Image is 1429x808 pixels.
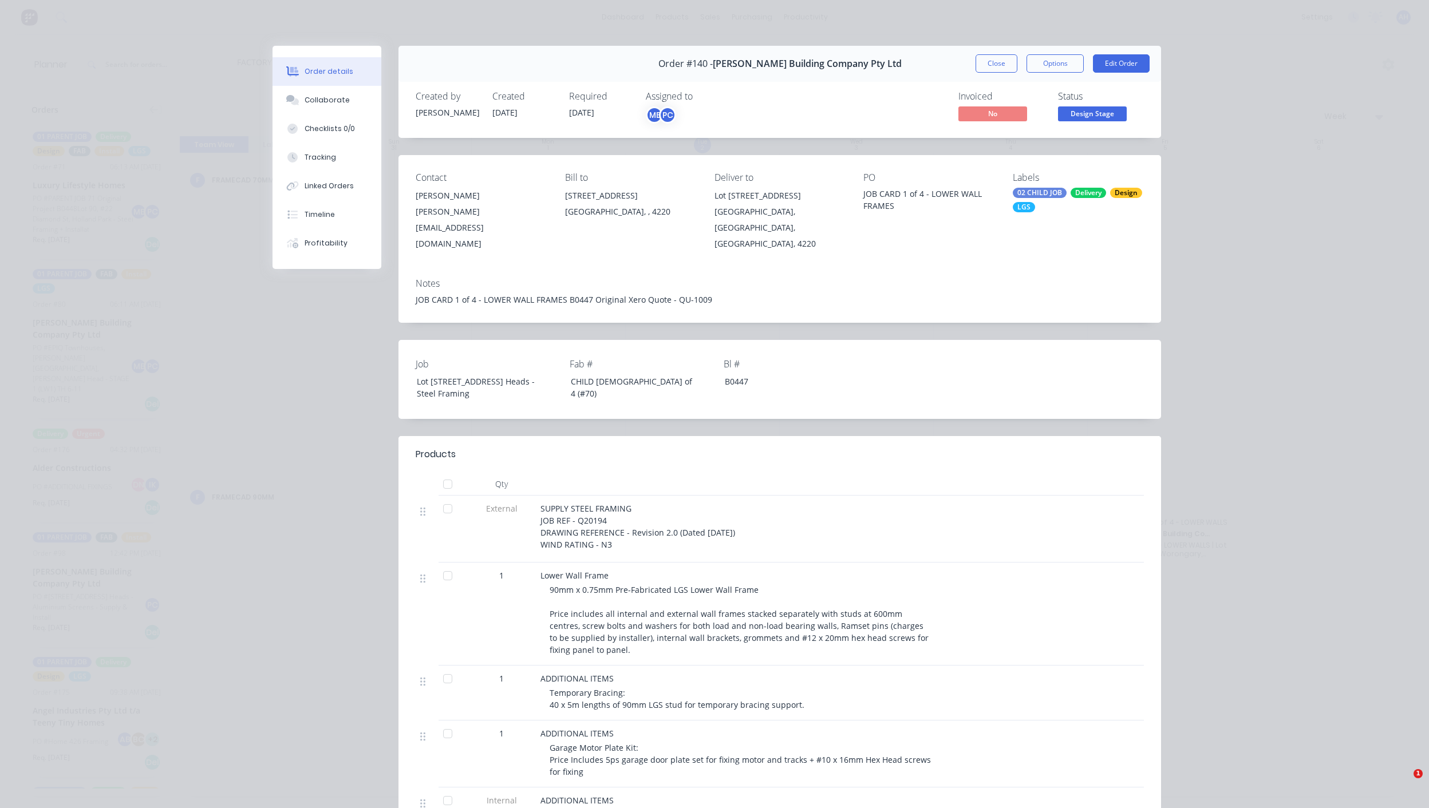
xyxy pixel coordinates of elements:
div: Checklists 0/0 [305,124,355,134]
div: [PERSON_NAME][EMAIL_ADDRESS][DOMAIN_NAME] [416,204,547,252]
div: [PERSON_NAME] [416,188,547,204]
div: JOB CARD 1 of 4 - LOWER WALL FRAMES B0447 Original Xero Quote - QU-1009 [416,294,1144,306]
div: [GEOGRAPHIC_DATA], [GEOGRAPHIC_DATA], [GEOGRAPHIC_DATA], 4220 [714,204,846,252]
div: Tracking [305,152,336,163]
div: PC [659,106,676,124]
div: Notes [416,278,1144,289]
button: Edit Order [1093,54,1150,73]
span: [DATE] [492,107,518,118]
span: 1 [1414,769,1423,778]
div: CHILD [DEMOGRAPHIC_DATA] of 4 (#70) [562,373,705,402]
span: No [958,106,1027,121]
div: Assigned to [646,91,760,102]
div: [GEOGRAPHIC_DATA], , 4220 [565,204,696,220]
span: Garage Motor Plate Kit: Price Includes 5ps garage door plate set for fixing motor and tracks + #1... [550,742,933,777]
div: [STREET_ADDRESS][GEOGRAPHIC_DATA], , 4220 [565,188,696,224]
div: Invoiced [958,91,1044,102]
button: Timeline [273,200,381,229]
label: Job [416,357,559,371]
div: B0447 [716,373,859,390]
label: Fab # [570,357,713,371]
span: External [472,502,531,514]
button: Order details [273,57,381,86]
div: [STREET_ADDRESS] [565,188,696,204]
div: Linked Orders [305,181,354,191]
label: Bl # [724,357,867,371]
button: Design Stage [1058,106,1127,124]
button: MEPC [646,106,676,124]
div: Contact [416,172,547,183]
div: Required [569,91,632,102]
button: Checklists 0/0 [273,114,381,143]
div: Created [492,91,555,102]
span: ADDITIONAL ITEMS [540,673,614,684]
div: PO [863,172,994,183]
span: 1 [499,672,504,684]
div: [PERSON_NAME][PERSON_NAME][EMAIL_ADDRESS][DOMAIN_NAME] [416,188,547,252]
div: Collaborate [305,95,350,105]
div: JOB CARD 1 of 4 - LOWER WALL FRAMES [863,188,994,212]
div: Lot [STREET_ADDRESS][GEOGRAPHIC_DATA], [GEOGRAPHIC_DATA], [GEOGRAPHIC_DATA], 4220 [714,188,846,252]
span: Internal [472,794,531,806]
div: Lot [STREET_ADDRESS] Heads - Steel Framing [408,373,551,402]
span: Design Stage [1058,106,1127,121]
span: 1 [499,569,504,581]
span: 90mm x 0.75mm Pre-Fabricated LGS Lower Wall Frame Price includes all internal and external wall f... [550,584,931,655]
span: SUPPLY STEEL FRAMING JOB REF - Q20194 DRAWING REFERENCE - Revision 2.0 (Dated [DATE]) WIND RATING... [540,503,735,550]
div: Delivery [1071,188,1106,198]
div: Timeline [305,209,335,220]
div: 02 CHILD JOB [1013,188,1067,198]
span: ADDITIONAL ITEMS [540,728,614,739]
div: Bill to [565,172,696,183]
div: Order details [305,66,353,77]
div: Status [1058,91,1144,102]
div: LGS [1013,202,1035,212]
div: Profitability [305,238,348,248]
div: Design [1110,188,1142,198]
button: Linked Orders [273,172,381,200]
span: Lower Wall Frame [540,570,609,581]
iframe: Intercom live chat [1390,769,1418,797]
button: Options [1027,54,1084,73]
div: [PERSON_NAME] [416,106,479,118]
span: [PERSON_NAME] Building Company Pty Ltd [713,58,902,69]
span: 1 [499,727,504,739]
div: Deliver to [714,172,846,183]
button: Collaborate [273,86,381,114]
button: Profitability [273,229,381,258]
button: Tracking [273,143,381,172]
div: ME [646,106,663,124]
div: Lot [STREET_ADDRESS] [714,188,846,204]
button: Close [976,54,1017,73]
div: Created by [416,91,479,102]
div: Labels [1013,172,1144,183]
div: Products [416,447,456,461]
span: [DATE] [569,107,594,118]
div: Qty [467,473,536,496]
span: Order #140 - [658,58,713,69]
span: Temporary Bracing: 40 x 5m lengths of 90mm LGS stud for temporary bracing support. [550,687,804,710]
